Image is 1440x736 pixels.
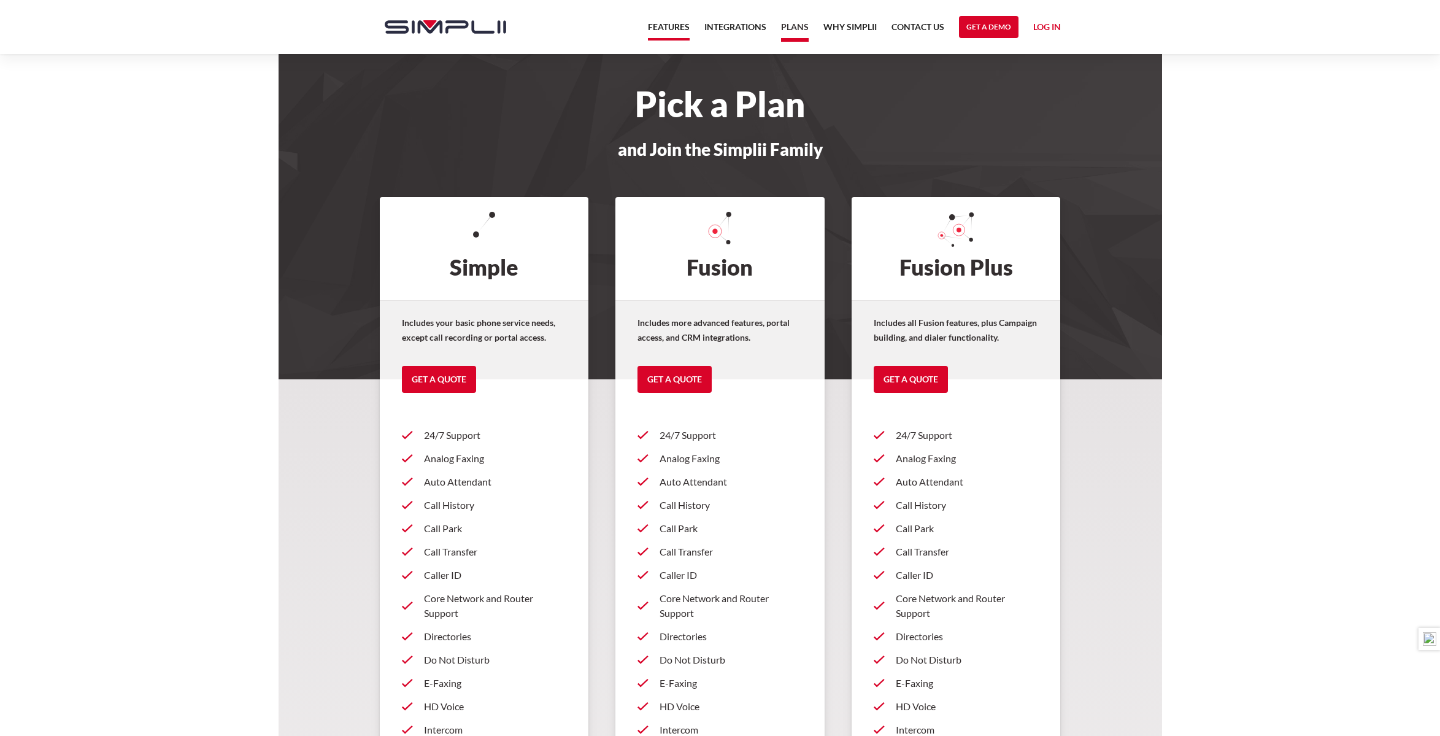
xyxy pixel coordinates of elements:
[424,521,567,536] p: Call Park
[896,498,1039,513] p: Call History
[874,447,1039,470] a: Analog Faxing
[660,428,803,443] p: 24/7 Support
[896,591,1039,621] p: Core Network and Router Support
[874,587,1039,625] a: Core Network and Router Support
[660,653,803,667] p: Do Not Disturb
[874,672,1039,695] a: E-Faxing
[896,521,1039,536] p: Call Park
[637,317,790,343] strong: Includes more advanced features, portal access, and CRM integrations.
[402,366,476,393] a: Get a Quote
[896,653,1039,667] p: Do Not Disturb
[637,695,803,718] a: HD Voice
[896,699,1039,714] p: HD Voice
[874,517,1039,540] a: Call Park
[424,498,567,513] p: Call History
[424,629,567,644] p: Directories
[424,475,567,489] p: Auto Attendant
[637,672,803,695] a: E-Faxing
[637,424,803,447] a: 24/7 Support
[823,20,877,42] a: Why Simplii
[637,447,803,470] a: Analog Faxing
[660,475,803,489] p: Auto Attendant
[637,540,803,564] a: Call Transfer
[660,591,803,621] p: Core Network and Router Support
[637,625,803,648] a: Directories
[424,699,567,714] p: HD Voice
[402,316,567,345] p: Includes your basic phone service needs, except call recording or portal access.
[660,451,803,466] p: Analog Faxing
[874,366,948,393] a: Get a Quote
[959,16,1018,38] a: Get a Demo
[402,470,567,494] a: Auto Attendant
[424,676,567,691] p: E-Faxing
[874,540,1039,564] a: Call Transfer
[874,424,1039,447] a: 24/7 Support
[896,544,1039,559] p: Call Transfer
[852,197,1061,300] h2: Fusion Plus
[637,587,803,625] a: Core Network and Router Support
[874,564,1039,587] a: Caller ID
[372,140,1068,158] h3: and Join the Simplii Family
[402,517,567,540] a: Call Park
[385,20,506,34] img: Simplii
[402,695,567,718] a: HD Voice
[372,91,1068,118] h1: Pick a Plan
[896,676,1039,691] p: E-Faxing
[660,699,803,714] p: HD Voice
[637,470,803,494] a: Auto Attendant
[424,544,567,559] p: Call Transfer
[874,317,1037,343] strong: Includes all Fusion features, plus Campaign building, and dialer functionality.
[648,20,690,41] a: Features
[874,648,1039,672] a: Do Not Disturb
[402,540,567,564] a: Call Transfer
[615,197,825,300] h2: Fusion
[637,494,803,517] a: Call History
[402,587,567,625] a: Core Network and Router Support
[874,625,1039,648] a: Directories
[660,568,803,583] p: Caller ID
[402,424,567,447] a: 24/7 Support
[896,451,1039,466] p: Analog Faxing
[874,695,1039,718] a: HD Voice
[424,591,567,621] p: Core Network and Router Support
[660,521,803,536] p: Call Park
[637,517,803,540] a: Call Park
[891,20,944,42] a: Contact US
[660,676,803,691] p: E-Faxing
[660,629,803,644] p: Directories
[896,475,1039,489] p: Auto Attendant
[402,447,567,470] a: Analog Faxing
[637,564,803,587] a: Caller ID
[874,470,1039,494] a: Auto Attendant
[402,672,567,695] a: E-Faxing
[402,625,567,648] a: Directories
[781,20,809,42] a: Plans
[874,494,1039,517] a: Call History
[637,648,803,672] a: Do Not Disturb
[402,494,567,517] a: Call History
[424,451,567,466] p: Analog Faxing
[896,568,1039,583] p: Caller ID
[380,197,589,300] h2: Simple
[896,629,1039,644] p: Directories
[402,648,567,672] a: Do Not Disturb
[704,20,766,42] a: Integrations
[660,498,803,513] p: Call History
[424,568,567,583] p: Caller ID
[424,653,567,667] p: Do Not Disturb
[660,544,803,559] p: Call Transfer
[424,428,567,443] p: 24/7 Support
[1033,20,1061,38] a: Log in
[637,366,712,393] a: Get a Quote
[402,564,567,587] a: Caller ID
[896,428,1039,443] p: 24/7 Support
